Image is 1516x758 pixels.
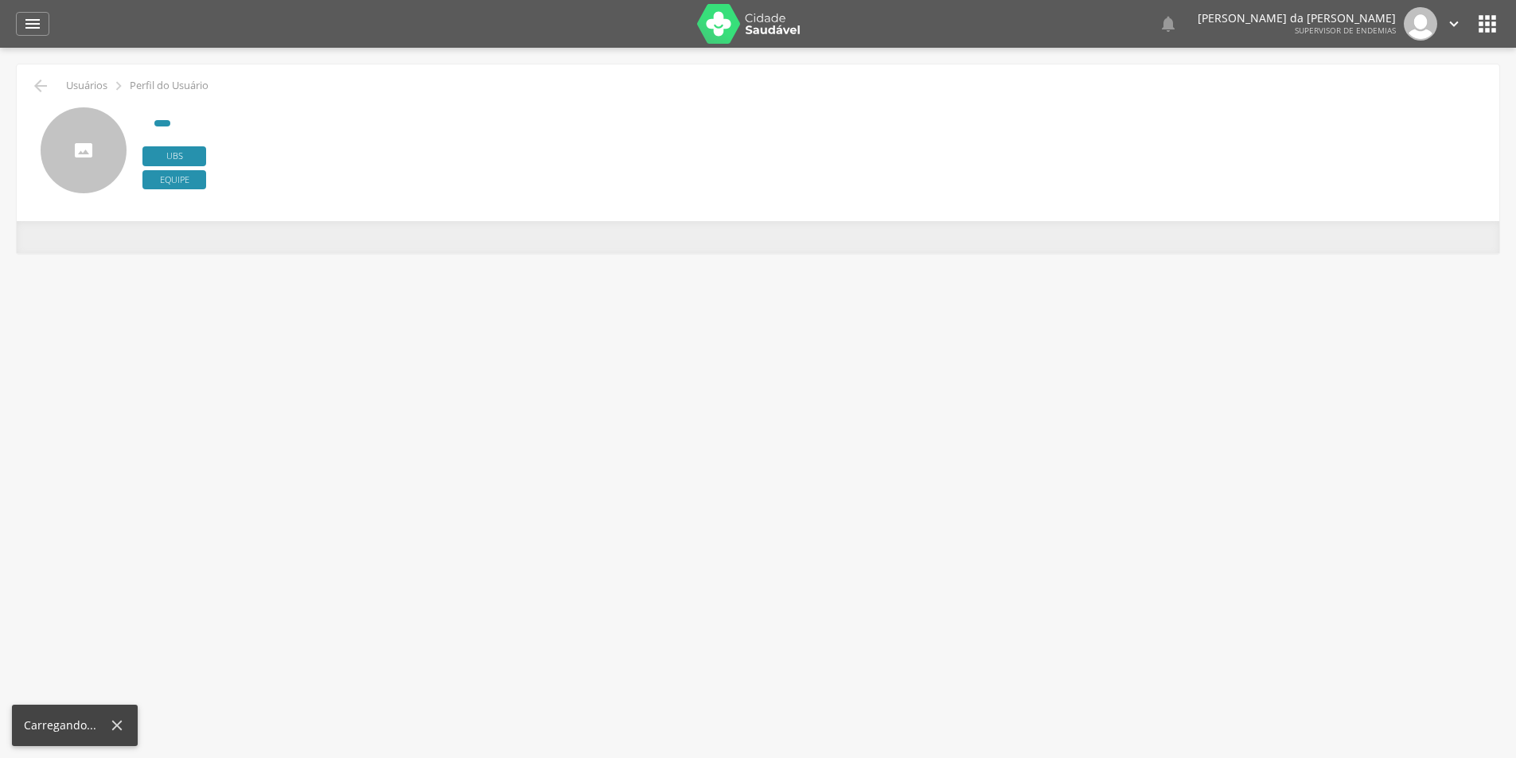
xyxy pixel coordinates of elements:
[1475,11,1500,37] i: 
[31,76,50,95] i: Voltar
[16,12,49,36] a: 
[1159,14,1178,33] i: 
[110,77,127,95] i: 
[1445,15,1463,33] i: 
[66,80,107,92] p: Usuários
[130,80,208,92] p: Perfil do Usuário
[23,14,42,33] i: 
[1295,25,1396,36] span: Supervisor de Endemias
[1445,7,1463,41] a: 
[142,170,206,190] span: Equipe
[1198,13,1396,24] p: [PERSON_NAME] da [PERSON_NAME]
[142,146,206,166] span: Ubs
[1159,7,1178,41] a: 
